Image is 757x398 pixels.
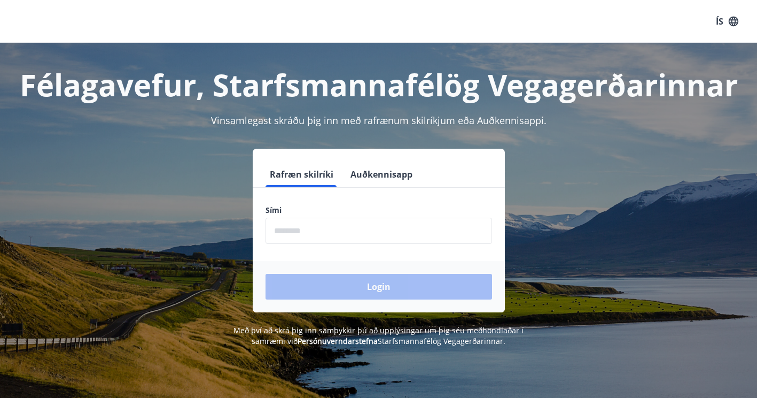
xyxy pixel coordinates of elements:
a: Persónuverndarstefna [298,336,378,346]
button: ÍS [710,12,744,31]
span: Með því að skrá þig inn samþykkir þú að upplýsingar um þig séu meðhöndlaðar í samræmi við Starfsm... [233,325,524,346]
label: Sími [266,205,492,216]
span: Vinsamlegast skráðu þig inn með rafrænum skilríkjum eða Auðkennisappi. [211,114,547,127]
button: Rafræn skilríki [266,162,338,187]
button: Auðkennisapp [346,162,417,187]
h1: Félagavefur, Starfsmannafélög Vegagerðarinnar [13,64,744,105]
